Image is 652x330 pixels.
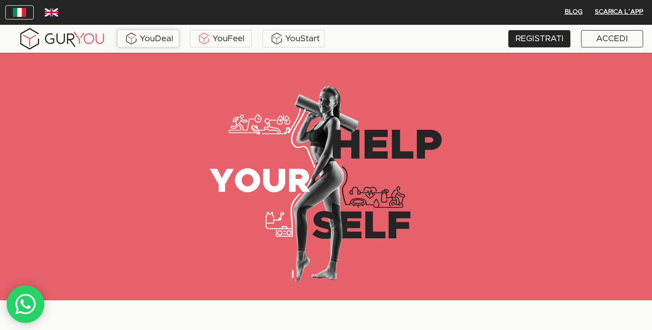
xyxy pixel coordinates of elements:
[508,30,570,47] a: REGISTRATI
[117,30,179,47] a: YouDeal
[265,32,322,45] div: YouStart
[595,7,643,18] span: Scarica l´App
[190,30,252,47] a: YouFeel
[125,32,138,45] img: ALVAdSatItgsAAAAAElFTkSuQmCC
[18,27,106,51] img: gyLogo01.5aaa2cff.png
[591,5,647,19] button: Scarica l´App
[192,32,250,45] div: YouFeel
[492,227,652,330] iframe: Chat Widget
[15,293,37,315] img: whatsAppIcon.04b8739f.svg
[270,32,283,45] img: BxzlDwAAAAABJRU5ErkJggg==
[563,7,584,18] span: BLOG
[559,5,588,19] button: BLOG
[263,30,325,47] a: YouStart
[581,30,643,47] a: ACCEDI
[13,8,26,17] img: italy.83948c3f.jpg
[119,32,177,45] div: YouDeal
[197,32,211,45] img: KDuXBJLpDstiOJIlCPq11sr8c6VfEN1ke5YIAoPlCPqmrDPlQeIQgHlNqkP7FCiAKJQRHlC7RCaiHTHAlEEQLmFuo+mIt2xQB...
[45,8,58,16] img: wDv7cRK3VHVvwAAACV0RVh0ZGF0ZTpjcmVhdGUAMjAxOC0wMy0yNVQwMToxNzoxMiswMDowMGv4vjwAAAAldEVYdGRhdGU6bW...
